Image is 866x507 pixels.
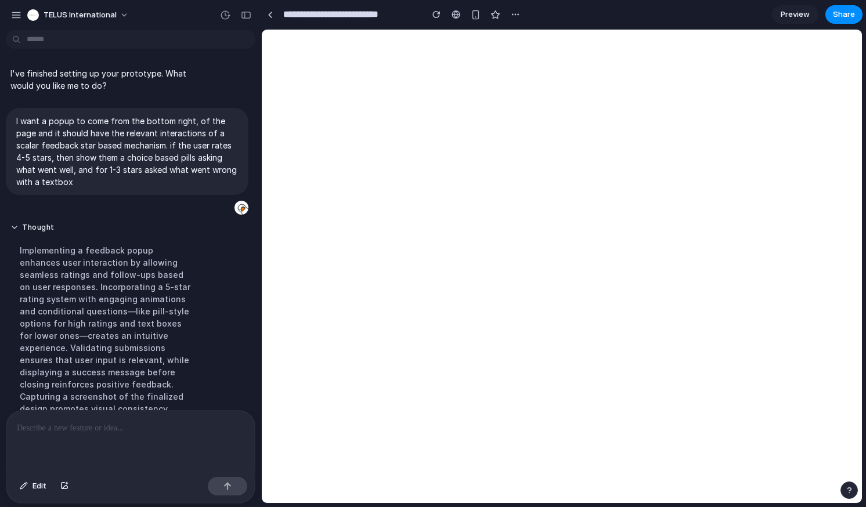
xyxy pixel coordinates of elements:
[14,477,52,495] button: Edit
[10,67,204,92] p: I've finished setting up your prototype. What would you like me to do?
[10,237,204,458] div: Implementing a feedback popup enhances user interaction by allowing seamless ratings and follow-u...
[772,5,818,24] a: Preview
[781,9,810,20] span: Preview
[23,6,135,24] button: TELUS International
[833,9,855,20] span: Share
[16,115,238,188] p: I want a popup to come from the bottom right, of the page and it should have the relevant interac...
[44,9,117,21] span: TELUS International
[33,480,46,492] span: Edit
[825,5,863,24] button: Share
